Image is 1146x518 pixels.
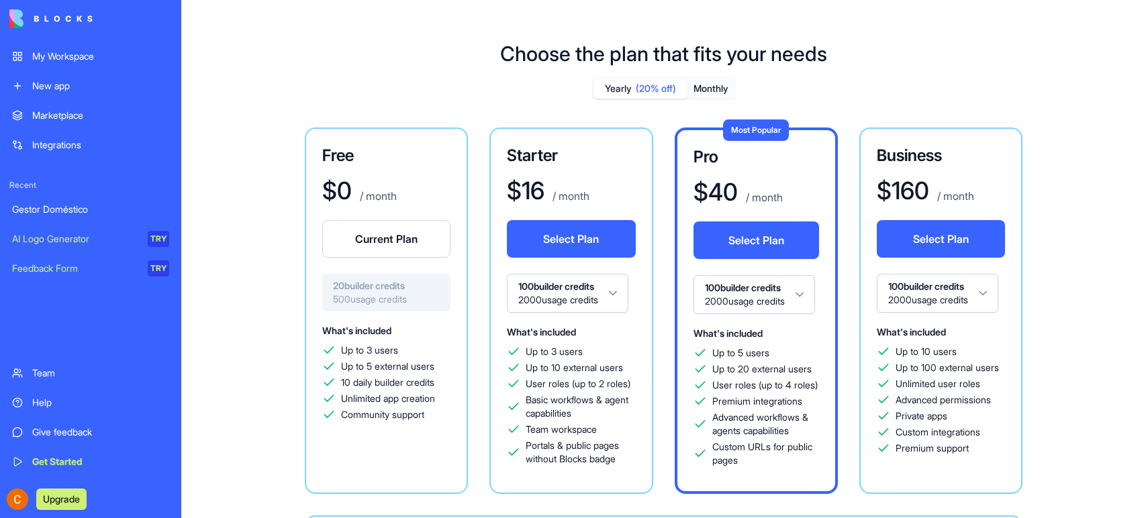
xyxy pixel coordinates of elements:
span: Up to 3 users [526,345,583,358]
a: Upgrade [36,492,87,505]
span: Custom integrations [896,425,980,439]
div: Give feedback [32,425,169,439]
button: Monthly [687,79,734,99]
span: Community support [341,408,424,421]
span: What's included [507,326,576,338]
a: Integrations [4,132,177,158]
span: 500 usage credits [333,293,440,306]
p: / month [743,189,783,205]
button: Select Plan [694,221,819,259]
h1: $ 40 [694,178,738,205]
span: Premium integrations [712,395,802,408]
span: User roles (up to 4 roles) [712,378,818,392]
a: Get Started [4,448,177,475]
span: User roles (up to 2 roles) [526,377,630,391]
div: Team [32,366,169,380]
div: TRY [148,231,169,247]
div: Get Started [32,455,169,468]
a: AI Logo GeneratorTRY [4,225,177,252]
span: What's included [694,327,763,339]
div: My Workspace [32,50,169,63]
span: Team workspace [526,423,597,436]
div: Feedback Form [12,262,138,275]
img: logo [9,9,93,28]
span: What's included [877,326,946,338]
span: Unlimited app creation [341,392,435,405]
span: Private apps [896,409,947,423]
button: Upgrade [36,488,87,510]
span: Advanced permissions [896,393,991,407]
span: Most Popular [731,125,781,135]
a: Help [4,389,177,416]
div: Integrations [32,138,169,152]
h1: $ 16 [507,177,544,204]
span: (20% off) [636,82,676,95]
span: Up to 3 users [341,344,398,357]
span: Basic workflows & agent capabilities [526,393,635,420]
span: Up to 10 users [896,345,957,358]
a: Give feedback [4,419,177,446]
div: Marketplace [32,109,169,122]
div: Gestor Doméstico [12,203,169,216]
span: Up to 10 external users [526,361,623,374]
span: Portals & public pages without Blocks badge [526,439,635,466]
h1: $ 160 [877,177,929,204]
a: Feedback FormTRY [4,255,177,282]
span: Premium support [896,442,969,455]
h3: Free [322,145,450,166]
span: Custom URLs for public pages [712,440,819,467]
div: New app [32,79,169,93]
h1: $ 0 [322,177,352,204]
h3: Starter [507,145,635,166]
a: My Workspace [4,43,177,70]
button: Select Plan [507,220,635,258]
h1: Choose the plan that fits your needs [500,42,827,66]
span: Advanced workflows & agents capabilities [712,411,819,437]
p: / month [935,188,974,204]
span: Up to 5 external users [341,360,434,373]
button: Current Plan [322,220,450,258]
span: 20 builder credits [333,279,440,293]
h3: Business [877,145,1005,166]
button: Select Plan [877,220,1005,258]
div: Help [32,396,169,409]
div: TRY [148,260,169,276]
p: / month [357,188,397,204]
span: 10 daily builder credits [341,376,434,389]
a: Gestor Doméstico [4,196,177,223]
img: ACg8ocIrZ_2r3JCGjIObMHUp5pq2o1gBKnv_Z4VWv1zqUWb6T60c5A=s96-c [7,488,28,510]
span: Recent [4,180,177,191]
div: AI Logo Generator [12,232,138,246]
button: Yearly [593,79,687,99]
a: New app [4,72,177,99]
span: Unlimited user roles [896,377,980,391]
h3: Pro [694,146,819,168]
span: Up to 20 external users [712,362,812,376]
a: Marketplace [4,102,177,129]
span: Up to 100 external users [896,361,999,374]
span: Up to 5 users [712,346,769,360]
a: Team [4,360,177,386]
span: What's included [322,325,391,336]
p: / month [550,188,589,204]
